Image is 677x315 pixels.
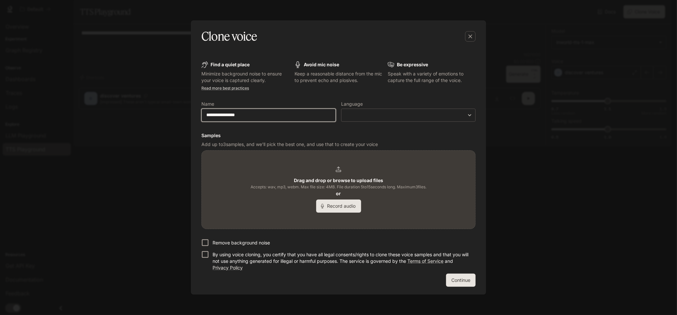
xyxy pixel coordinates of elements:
[295,71,382,84] p: Keep a reasonable distance from the mic to prevent echo and plosives.
[251,184,426,190] span: Accepts: wav, mp3, webm. Max file size: 4MB. File duration 5 to 15 seconds long. Maximum 3 files.
[316,199,361,213] button: Record audio
[213,240,270,246] p: Remove background noise
[211,62,250,67] b: Find a quiet place
[201,141,476,148] p: Add up to 3 samples, and we'll pick the best one, and use that to create your voice
[201,86,249,91] a: Read more best practices
[201,71,289,84] p: Minimize background noise to ensure your voice is captured clearly.
[201,102,214,106] p: Name
[304,62,339,67] b: Avoid mic noise
[397,62,428,67] b: Be expressive
[201,28,257,45] h5: Clone voice
[213,251,470,271] p: By using voice cloning, you certify that you have all legal consents/rights to clone these voice ...
[388,71,476,84] p: Speak with a variety of emotions to capture the full range of the voice.
[336,191,341,196] b: or
[446,274,476,287] button: Continue
[294,178,383,183] b: Drag and drop or browse to upload files
[213,265,243,270] a: Privacy Policy
[407,258,443,264] a: Terms of Service
[341,102,363,106] p: Language
[341,112,475,118] div: ​
[201,132,476,139] h6: Samples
